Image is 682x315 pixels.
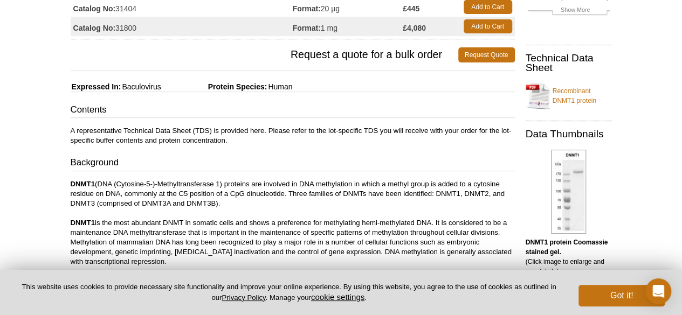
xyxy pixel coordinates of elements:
button: cookie settings [311,292,364,302]
span: Protein Species: [163,82,267,91]
td: 1 mg [293,17,403,36]
td: 31800 [71,17,293,36]
a: Privacy Policy [222,293,265,302]
img: DNMT1 protein Coomassie gel [551,150,586,234]
b: DNMT1 protein Coomassie stained gel. [526,239,608,256]
strong: DNMT1 [71,180,95,188]
h2: Technical Data Sheet [526,53,612,73]
h3: Contents [71,103,515,118]
h2: Data Thumbnails [526,129,612,139]
p: This website uses cookies to provide necessary site functionality and improve your online experie... [17,282,561,303]
strong: Catalog No: [73,23,116,33]
strong: £4,080 [403,23,426,33]
p: A representative Technical Data Sheet (TDS) is provided here. Please refer to the lot-specific TD... [71,126,515,145]
span: Human [267,82,292,91]
strong: Format: [293,4,321,13]
p: (Click image to enlarge and see details). [526,237,612,276]
strong: Catalog No: [73,4,116,13]
a: Request Quote [458,47,515,62]
div: Open Intercom Messenger [645,278,671,304]
a: Add to Cart [464,19,512,33]
a: Recombinant DNMT1 protein [526,80,612,112]
a: Show More [528,5,610,17]
p: (DNA (Cytosine-5-)-Methyltransferase 1) proteins are involved in DNA methylation in which a methy... [71,179,515,267]
h3: Background [71,156,515,171]
span: Request a quote for a bulk order [71,47,458,62]
span: Baculovirus [121,82,161,91]
strong: £445 [403,4,419,13]
strong: DNMT1 [71,219,95,227]
button: Got it! [578,285,665,306]
span: Expressed In: [71,82,121,91]
strong: Format: [293,23,321,33]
